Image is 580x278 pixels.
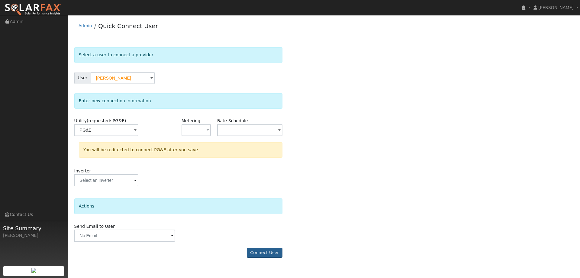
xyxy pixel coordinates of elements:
[247,248,282,258] button: Connect User
[182,118,201,124] label: Metering
[74,223,115,230] label: Send Email to User
[87,118,126,123] span: (requested: PG&E)
[79,23,92,28] a: Admin
[98,22,158,30] a: Quick Connect User
[74,93,282,109] div: Enter new connection information
[74,118,126,124] label: Utility
[74,168,91,174] label: Inverter
[217,118,248,124] label: Rate Schedule
[74,47,282,63] div: Select a user to connect a provider
[5,3,61,16] img: SolarFax
[74,124,138,136] input: Select a Utility
[3,224,65,232] span: Site Summary
[3,232,65,239] div: [PERSON_NAME]
[74,230,175,242] input: No Email
[74,72,91,84] span: User
[538,5,574,10] span: [PERSON_NAME]
[91,72,155,84] input: Select a User
[79,142,282,158] div: You will be redirected to connect PG&E after you save
[31,268,36,273] img: retrieve
[74,174,138,186] input: Select an Inverter
[74,198,282,214] div: Actions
